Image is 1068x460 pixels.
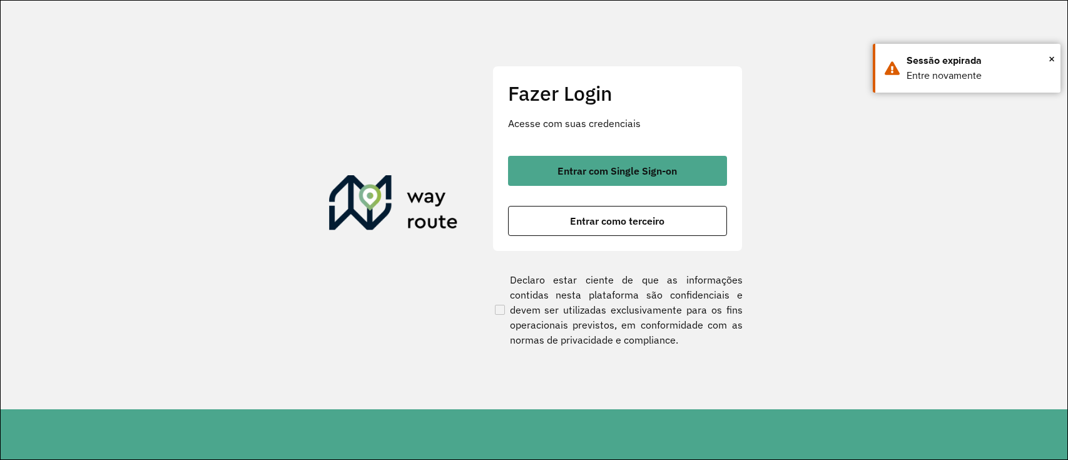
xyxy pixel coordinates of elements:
[1049,49,1055,68] span: ×
[1049,49,1055,68] button: Close
[907,68,1051,83] div: Entre novamente
[570,216,664,226] span: Entrar como terceiro
[907,53,1051,68] div: Sessão expirada
[557,166,677,176] span: Entrar com Single Sign-on
[492,272,743,347] label: Declaro estar ciente de que as informações contidas nesta plataforma são confidenciais e devem se...
[508,81,727,105] h2: Fazer Login
[508,206,727,236] button: button
[508,116,727,131] p: Acesse com suas credenciais
[329,175,458,235] img: Roteirizador AmbevTech
[508,156,727,186] button: button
